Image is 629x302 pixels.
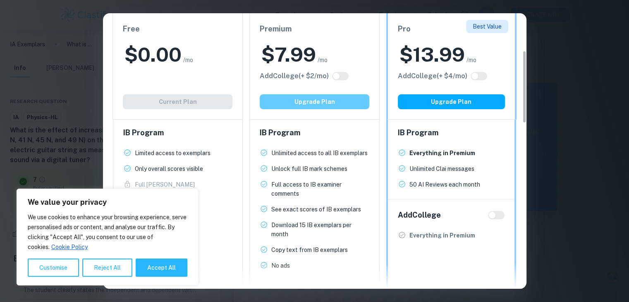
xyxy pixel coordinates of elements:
[398,71,467,81] h6: Click to see all the additional College features.
[318,55,328,65] span: /mo
[260,127,369,139] h6: IB Program
[136,259,187,277] button: Accept All
[399,41,465,68] h2: $ 13.99
[123,127,233,139] h6: IB Program
[409,164,474,173] p: Unlimited Clai messages
[271,180,369,198] p: Full access to IB examiner comments
[409,149,475,158] p: Everything in Premium
[271,164,347,173] p: Unlock full IB mark schemes
[271,261,290,270] p: No ads
[51,243,88,251] a: Cookie Policy
[398,23,505,35] h6: Pro
[183,55,193,65] span: /mo
[398,94,505,109] button: Upgrade Plan
[124,41,182,68] h2: $ 0.00
[398,209,441,221] h6: Add College
[135,164,203,173] p: Only overall scores visible
[82,259,132,277] button: Reject All
[466,55,476,65] span: /mo
[28,259,79,277] button: Customise
[261,41,316,68] h2: $ 7.99
[409,231,475,240] p: Everything in Premium
[271,221,369,239] p: Download 15 IB exemplars per month
[260,23,369,35] h6: Premium
[260,71,329,81] h6: Click to see all the additional College features.
[271,149,368,158] p: Unlimited access to all IB exemplars
[123,23,232,35] h6: Free
[260,94,369,109] button: Upgrade Plan
[398,127,505,139] h6: IB Program
[17,189,199,285] div: We value your privacy
[473,22,502,31] p: Best Value
[135,180,195,189] p: Full [PERSON_NAME]
[28,212,187,252] p: We use cookies to enhance your browsing experience, serve personalised ads or content, and analys...
[28,197,187,207] p: We value your privacy
[135,149,210,158] p: Limited access to exemplars
[271,205,361,214] p: See exact scores of IB exemplars
[271,245,348,254] p: Copy text from IB exemplars
[409,180,480,189] p: 50 AI Reviews each month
